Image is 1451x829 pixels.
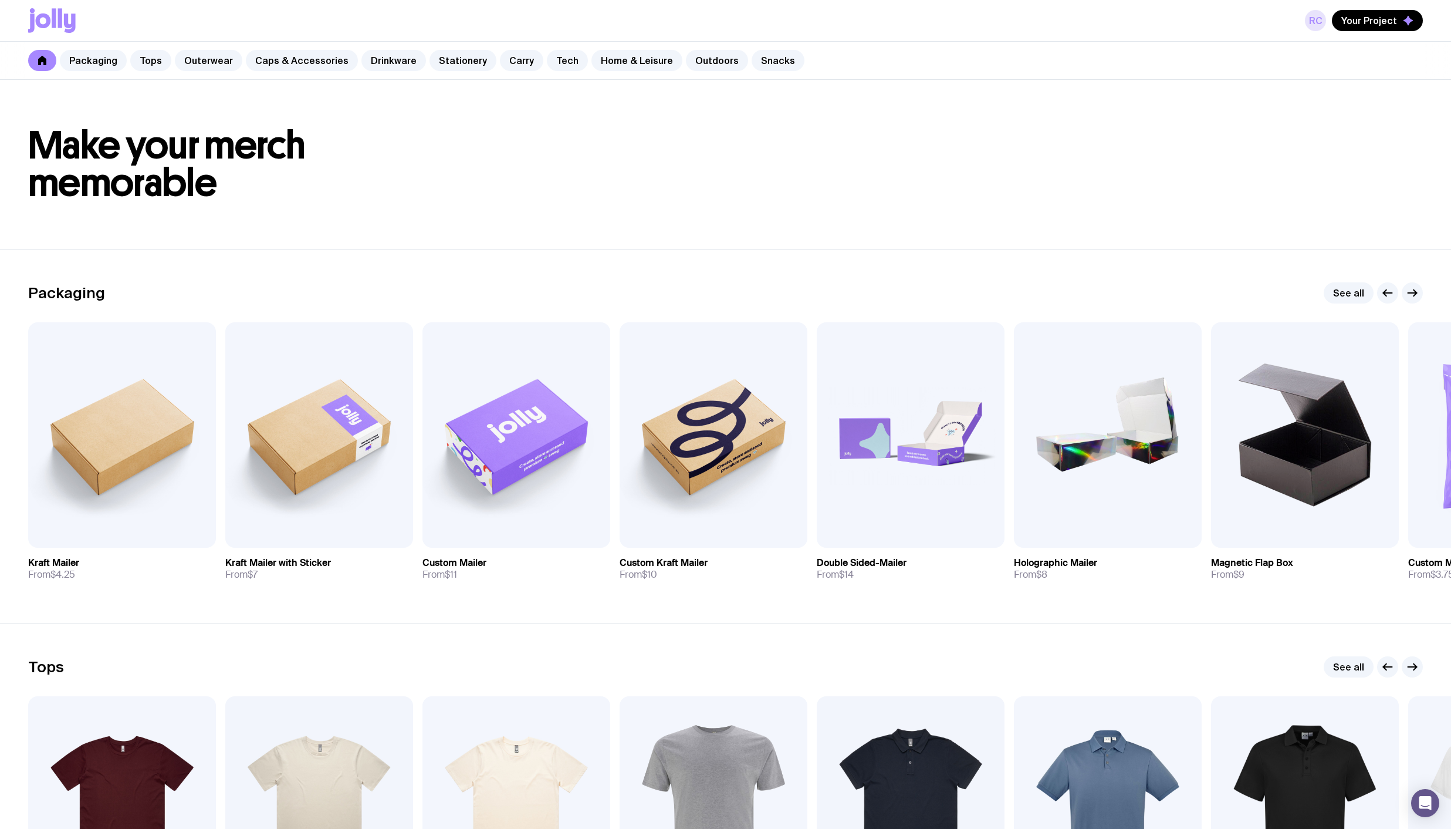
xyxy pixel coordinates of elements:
[361,50,426,71] a: Drinkware
[225,557,331,569] h3: Kraft Mailer with Sticker
[28,658,64,676] h2: Tops
[422,548,610,590] a: Custom MailerFrom$11
[1211,557,1293,569] h3: Magnetic Flap Box
[1332,10,1423,31] button: Your Project
[28,284,105,302] h2: Packaging
[445,568,457,581] span: $11
[817,569,854,581] span: From
[60,50,127,71] a: Packaging
[50,568,75,581] span: $4.25
[642,568,657,581] span: $10
[175,50,242,71] a: Outerwear
[225,548,413,590] a: Kraft Mailer with StickerFrom$7
[1036,568,1047,581] span: $8
[1014,548,1202,590] a: Holographic MailerFrom$8
[1014,569,1047,581] span: From
[839,568,854,581] span: $14
[817,548,1004,590] a: Double Sided-MailerFrom$14
[686,50,748,71] a: Outdoors
[1014,557,1097,569] h3: Holographic Mailer
[500,50,543,71] a: Carry
[620,557,708,569] h3: Custom Kraft Mailer
[28,557,79,569] h3: Kraft Mailer
[1341,15,1397,26] span: Your Project
[817,557,907,569] h3: Double Sided-Mailer
[225,569,258,581] span: From
[1411,789,1439,817] div: Open Intercom Messenger
[422,557,486,569] h3: Custom Mailer
[1324,656,1374,678] a: See all
[28,122,306,206] span: Make your merch memorable
[130,50,171,71] a: Tops
[1324,282,1374,304] a: See all
[591,50,682,71] a: Home & Leisure
[1233,568,1244,581] span: $9
[429,50,496,71] a: Stationery
[28,548,216,590] a: Kraft MailerFrom$4.25
[1211,569,1244,581] span: From
[1305,10,1326,31] a: RC
[752,50,804,71] a: Snacks
[28,569,75,581] span: From
[246,50,358,71] a: Caps & Accessories
[1211,548,1399,590] a: Magnetic Flap BoxFrom$9
[620,569,657,581] span: From
[620,548,807,590] a: Custom Kraft MailerFrom$10
[248,568,258,581] span: $7
[547,50,588,71] a: Tech
[422,569,457,581] span: From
